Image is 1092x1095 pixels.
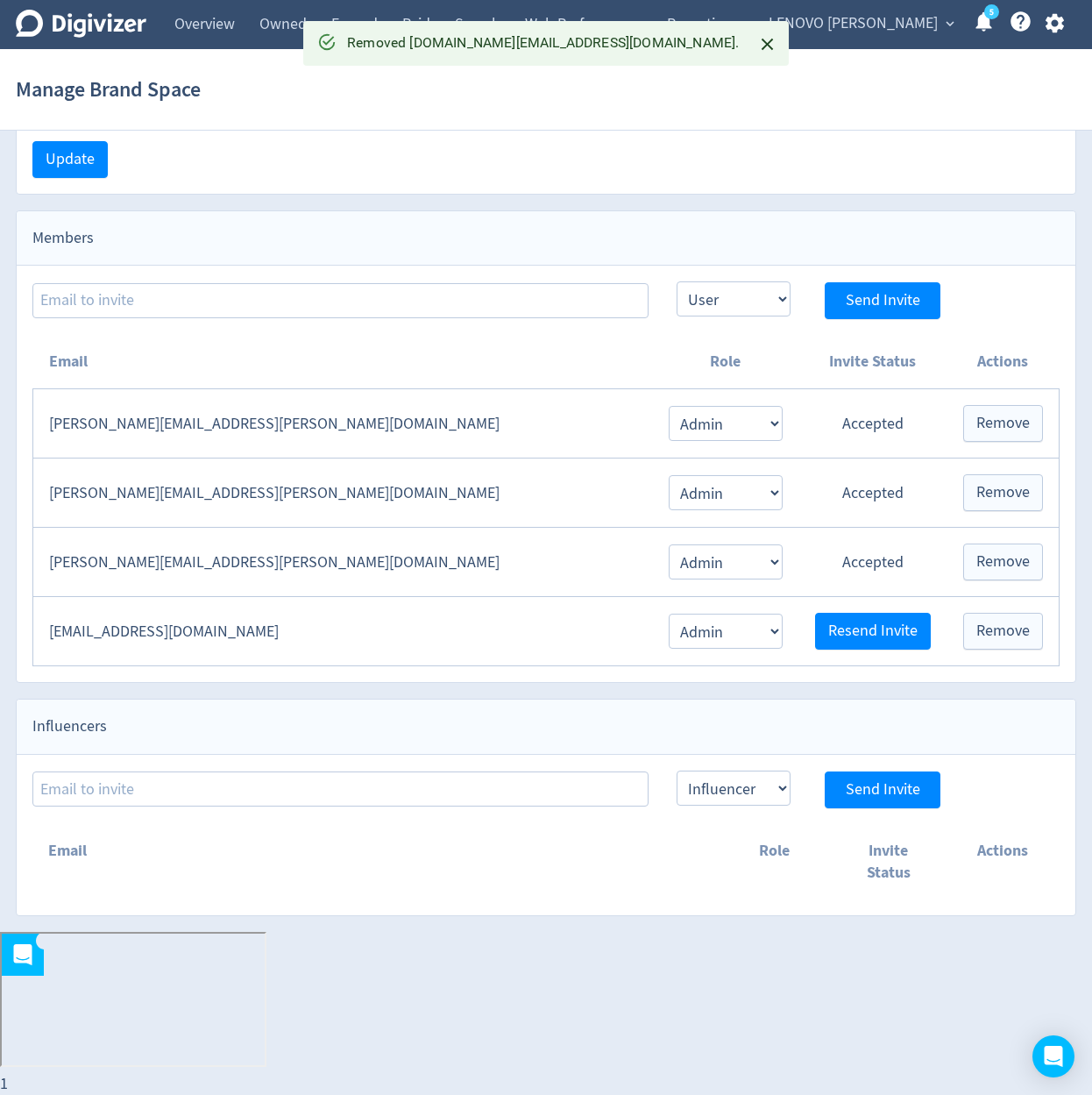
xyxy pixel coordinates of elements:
td: [EMAIL_ADDRESS][DOMAIN_NAME] [33,597,653,666]
a: 5 [984,4,999,19]
button: LENOVO [PERSON_NAME] [762,10,959,38]
button: Remove [963,474,1043,511]
td: [PERSON_NAME][EMAIL_ADDRESS][PERSON_NAME][DOMAIN_NAME] [33,528,653,597]
span: Send Invite [846,782,920,798]
td: Accepted [798,389,947,459]
span: Remove [976,554,1030,570]
h1: Manage Brand Space [16,61,201,117]
td: Accepted [798,459,947,528]
text: 5 [989,6,994,18]
button: Remove [963,544,1043,580]
td: Accepted [798,528,947,597]
th: Actions [947,335,1059,389]
th: Invite Status [832,824,946,899]
div: Removed [DOMAIN_NAME][EMAIL_ADDRESS][DOMAIN_NAME]. [347,26,739,60]
span: Remove [976,416,1030,431]
span: Remove [976,623,1030,639]
div: Open Intercom Messenger [1032,1035,1074,1077]
input: Email to invite [32,771,649,807]
td: [PERSON_NAME][EMAIL_ADDRESS][PERSON_NAME][DOMAIN_NAME] [33,459,653,528]
div: Influencers [17,700,1075,754]
th: Invite Status [798,335,947,389]
button: Send Invite [825,282,940,319]
span: Resend Invite [828,623,918,639]
span: Remove [976,485,1030,501]
th: Role [717,824,831,899]
button: Remove [963,405,1043,442]
button: Resend Invite [815,613,931,650]
button: Send Invite [825,771,940,808]
span: LENOVO [PERSON_NAME] [769,10,938,38]
button: Remove [963,613,1043,650]
th: Role [653,335,799,389]
span: Update [46,152,95,167]
th: Email [33,335,653,389]
th: Email [32,824,717,899]
span: Send Invite [846,293,920,309]
input: Email to invite [32,283,649,318]
td: [PERSON_NAME][EMAIL_ADDRESS][PERSON_NAME][DOMAIN_NAME] [33,389,653,459]
th: Actions [946,824,1060,899]
span: expand_more [942,16,958,32]
button: Close [753,30,782,59]
div: Members [17,211,1075,266]
button: Update [32,141,108,178]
